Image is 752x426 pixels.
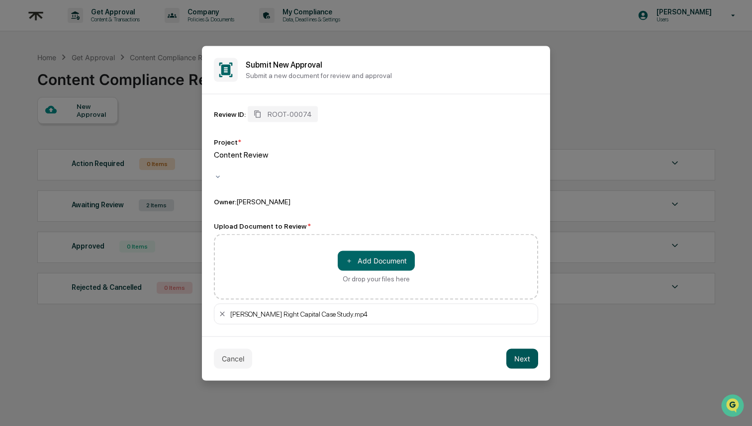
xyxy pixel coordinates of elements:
[10,76,28,94] img: 1746055101610-c473b297-6a78-478c-a979-82029cc54cd1
[154,108,181,120] button: See all
[214,138,241,146] div: Project
[236,197,290,205] span: [PERSON_NAME]
[31,135,81,143] span: [PERSON_NAME]
[338,251,415,270] button: Or drop your files here
[6,172,68,190] a: 🖐️Preclearance
[214,150,538,159] div: Content Review
[6,191,67,209] a: 🔎Data Lookup
[20,136,28,144] img: 1746055101610-c473b297-6a78-478c-a979-82029cc54cd1
[68,172,127,190] a: 🗄️Attestations
[10,196,18,204] div: 🔎
[88,135,108,143] span: [DATE]
[246,72,538,80] p: Submit a new document for review and approval
[70,219,120,227] a: Powered byPylon
[45,76,163,86] div: Start new chat
[720,393,747,420] iframe: Open customer support
[214,110,246,118] div: Review ID:
[169,79,181,91] button: Start new chat
[268,110,312,118] span: ROOT-00074
[10,110,67,118] div: Past conversations
[99,220,120,227] span: Pylon
[83,135,86,143] span: •
[214,348,252,368] button: Cancel
[10,21,181,37] p: How can we help?
[21,76,39,94] img: 4531339965365_218c74b014194aa58b9b_72.jpg
[45,86,137,94] div: We're available if you need us!
[10,126,26,142] img: Cameron Burns
[20,195,63,205] span: Data Lookup
[506,348,538,368] button: Next
[82,176,123,186] span: Attestations
[214,197,236,205] span: Owner:
[230,310,534,318] div: [PERSON_NAME] Right Capital Case Study.mp4
[346,256,353,265] span: ＋
[246,60,538,70] h2: Submit New Approval
[20,176,64,186] span: Preclearance
[343,274,410,282] div: Or drop your files here
[72,177,80,185] div: 🗄️
[214,222,538,230] div: Upload Document to Review
[10,177,18,185] div: 🖐️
